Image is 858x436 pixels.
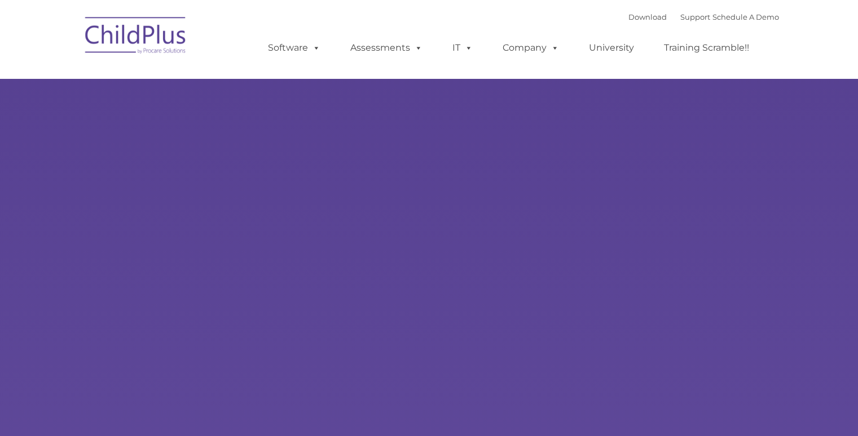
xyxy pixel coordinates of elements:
a: Training Scramble!! [653,37,760,59]
a: Software [257,37,332,59]
a: IT [441,37,484,59]
img: ChildPlus by Procare Solutions [80,9,192,65]
a: University [578,37,645,59]
font: | [628,12,779,21]
a: Schedule A Demo [712,12,779,21]
a: Download [628,12,667,21]
a: Assessments [339,37,434,59]
a: Company [491,37,570,59]
a: Support [680,12,710,21]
